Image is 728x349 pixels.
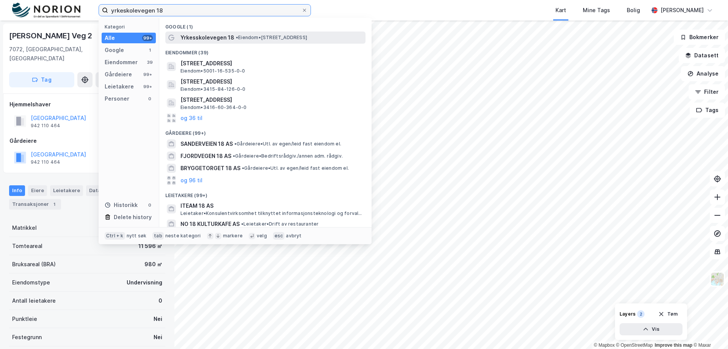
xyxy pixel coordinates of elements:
[159,124,372,138] div: Gårdeiere (99+)
[236,35,307,41] span: Eiendom • [STREET_ADDRESS]
[180,95,362,104] span: [STREET_ADDRESS]
[105,232,125,240] div: Ctrl + k
[594,343,615,348] a: Mapbox
[31,123,60,129] div: 942 110 464
[9,72,74,87] button: Tag
[31,159,60,165] div: 942 110 464
[147,59,153,65] div: 39
[180,152,231,161] span: FJORDVEGEN 18 AS
[86,185,115,196] div: Datasett
[105,46,124,55] div: Google
[620,311,635,317] div: Layers
[12,314,37,324] div: Punktleie
[661,6,704,15] div: [PERSON_NAME]
[12,333,42,342] div: Festegrunn
[105,201,138,210] div: Historikk
[710,272,725,286] img: Z
[180,114,202,123] button: og 36 til
[180,139,233,148] span: SANDERVEIEN 18 AS
[241,221,318,227] span: Leietaker • Drift av restauranter
[158,296,162,305] div: 0
[147,47,153,53] div: 1
[257,233,267,239] div: velg
[233,153,343,159] span: Gårdeiere • Bedriftsrådgiv./annen adm. rådgiv.
[180,59,362,68] span: [STREET_ADDRESS]
[9,30,94,42] div: [PERSON_NAME] Veg 2
[690,313,728,349] div: Kontrollprogram for chat
[241,221,243,227] span: •
[655,343,692,348] a: Improve this map
[236,35,238,40] span: •
[9,100,165,109] div: Hjemmelshaver
[234,141,237,147] span: •
[159,186,372,200] div: Leietakere (99+)
[9,45,107,63] div: 7072, [GEOGRAPHIC_DATA], [GEOGRAPHIC_DATA]
[674,30,725,45] button: Bokmerker
[142,84,153,90] div: 99+
[583,6,610,15] div: Mine Tags
[144,260,162,269] div: 980 ㎡
[127,278,162,287] div: Undervisning
[50,185,83,196] div: Leietakere
[108,5,301,16] input: Søk på adresse, matrikkel, gårdeiere, leietakere eller personer
[9,136,165,145] div: Gårdeiere
[681,66,725,81] button: Analyse
[154,333,162,342] div: Nei
[105,82,134,91] div: Leietakere
[28,185,47,196] div: Eiere
[12,260,56,269] div: Bruksareal (BRA)
[180,68,245,74] span: Eiendom • 5001-16-535-0-0
[242,165,244,171] span: •
[616,343,653,348] a: OpenStreetMap
[689,84,725,99] button: Filter
[9,199,61,210] div: Transaksjoner
[114,213,152,222] div: Delete history
[159,18,372,32] div: Google (1)
[12,3,80,18] img: norion-logo.80e7a08dc31c2e691866.png
[138,242,162,251] div: 11 596 ㎡
[50,201,58,208] div: 1
[142,35,153,41] div: 99+
[679,48,725,63] button: Datasett
[142,71,153,77] div: 99+
[223,233,243,239] div: markere
[653,308,682,320] button: Tøm
[180,77,362,86] span: [STREET_ADDRESS]
[690,103,725,118] button: Tags
[147,96,153,102] div: 0
[12,296,56,305] div: Antall leietakere
[105,24,156,30] div: Kategori
[9,185,25,196] div: Info
[637,310,645,318] div: 2
[180,220,240,229] span: NO 18 KULTURKAFE AS
[180,176,202,185] button: og 96 til
[286,233,301,239] div: avbryt
[105,33,115,43] div: Alle
[180,86,246,92] span: Eiendom • 3415-84-126-0-0
[147,202,153,208] div: 0
[620,323,682,335] button: Vis
[105,94,129,103] div: Personer
[273,232,285,240] div: esc
[180,33,234,42] span: Yrkesskolevegen 18
[690,313,728,349] iframe: Chat Widget
[154,314,162,324] div: Nei
[233,153,235,159] span: •
[627,6,640,15] div: Bolig
[159,44,372,57] div: Eiendommer (39)
[12,242,42,251] div: Tomteareal
[180,210,364,216] span: Leietaker • Konsulentvirksomhet tilknyttet informasjonsteknologi og forvaltning og drift av IT-sy...
[180,164,240,173] span: BRYGGETORGET 18 AS
[165,233,201,239] div: neste kategori
[127,233,147,239] div: nytt søk
[242,165,349,171] span: Gårdeiere • Utl. av egen/leid fast eiendom el.
[105,58,138,67] div: Eiendommer
[555,6,566,15] div: Kart
[12,223,37,232] div: Matrikkel
[180,201,362,210] span: ITEAM 18 AS
[105,70,132,79] div: Gårdeiere
[12,278,50,287] div: Eiendomstype
[180,104,247,111] span: Eiendom • 3416-60-364-0-0
[152,232,164,240] div: tab
[234,141,341,147] span: Gårdeiere • Utl. av egen/leid fast eiendom el.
